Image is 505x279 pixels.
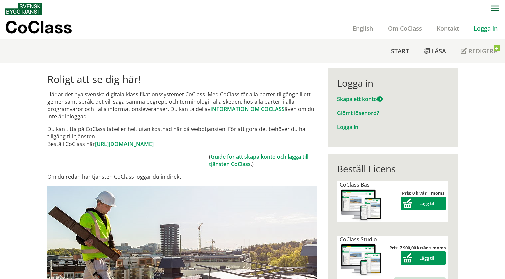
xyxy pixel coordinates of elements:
[337,123,358,131] a: Logga in
[95,140,154,148] a: [URL][DOMAIN_NAME]
[5,23,72,31] p: CoClass
[47,173,317,180] p: Om du redan har tjänsten CoClass loggar du in direkt!
[340,236,377,243] span: CoClass Studio
[5,18,86,39] a: CoClass
[466,24,505,32] a: Logga in
[381,24,429,32] a: Om CoClass
[337,95,383,103] a: Skapa ett konto
[431,47,446,55] span: Läsa
[340,188,383,222] img: coclass-license.jpg
[389,245,446,251] strong: Pris: 7 900,00 kr/år + moms
[401,255,446,261] a: Lägg till
[416,39,453,63] a: Läsa
[401,200,446,206] a: Lägg till
[47,125,317,148] p: Du kan titta på CoClass tabeller helt utan kostnad här på webbtjänsten. För att göra det behöver ...
[210,105,285,113] a: INFORMATION OM COCLASS
[391,47,409,55] span: Start
[340,181,370,188] span: CoClass Bas
[47,91,317,120] p: Här är det nya svenska digitala klassifikationssystemet CoClass. Med CoClass får alla parter till...
[340,243,383,277] img: coclass-license.jpg
[429,24,466,32] a: Kontakt
[401,197,446,210] button: Lägg till
[47,73,317,85] h1: Roligt att se dig här!
[5,3,42,15] img: Svensk Byggtjänst
[337,163,448,174] div: Beställ Licens
[345,24,381,32] a: English
[209,153,317,168] td: ( .)
[401,251,446,265] button: Lägg till
[337,77,448,89] div: Logga in
[402,190,444,196] strong: Pris: 0 kr/år + moms
[384,39,416,63] a: Start
[337,109,379,117] a: Glömt lösenord?
[209,153,308,168] a: Guide för att skapa konto och lägga till tjänsten CoClass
